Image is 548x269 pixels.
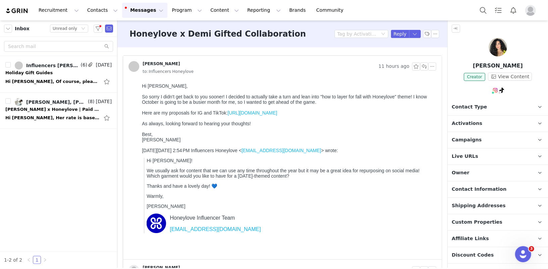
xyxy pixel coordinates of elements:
div: [PERSON_NAME], [PERSON_NAME], [PERSON_NAME], [PERSON_NAME], Influencers [PERSON_NAME], [PERSON_NA... [26,99,87,105]
h3: Honeylove x Demi Gifted Collaboration [130,28,306,40]
span: Activations [452,120,482,127]
input: Search mail [4,41,113,52]
button: Reporting [243,3,285,18]
iframe: Intercom live chat [515,246,531,262]
i: icon: down [381,32,385,37]
img: instagram.svg [493,88,498,93]
div: [PERSON_NAME] [3,56,294,62]
li: Next Page [41,256,49,264]
div: Anitra x Honeylove | Paid Partnership Opportunity [5,106,99,113]
p: Honeylove Influencer Team [31,134,121,140]
span: Live URLs [452,153,478,160]
span: Custom Properties [452,219,502,226]
i: icon: search [104,44,109,49]
p: [PERSON_NAME] [448,62,548,70]
img: Demi Mundo [489,38,507,56]
span: Send Email [105,25,113,33]
span: Campaigns [452,136,482,144]
div: [PERSON_NAME] [143,61,180,66]
div: So sorry I didn't get back to you sooner! I decided to actually take a turn and lean into "how to... [3,13,294,24]
span: 11 hours ago [379,62,409,71]
div: Hi Diana, Of course, please see Ula's media kit with a rate card (on page 7) in the attachment. I... [5,78,99,85]
a: Tasks [491,3,506,18]
button: Profile [521,5,543,16]
li: Previous Page [25,256,33,264]
button: View Content [488,73,532,81]
p: We usually ask for content that we can use any time throughout the year but it may be a great ide... [7,87,294,98]
button: Contacts [83,3,122,18]
a: 1 [33,256,41,264]
span: Creator [464,73,486,81]
li: 1-2 of 2 [4,256,22,264]
a: [EMAIL_ADDRESS][DOMAIN_NAME] [102,67,182,73]
i: icon: left [27,258,31,262]
button: Recruitment [35,3,83,18]
p: Warmly, [7,113,294,118]
span: Affiliate Links [452,235,489,242]
div: As always, looking forward to hearing your thoughts! [3,40,294,46]
div: Unread only [53,25,77,32]
p: Hi [PERSON_NAME]! [7,77,294,83]
a: [PERSON_NAME] [129,61,180,72]
li: 1 [33,256,41,264]
div: Hi [PERSON_NAME], [3,3,294,62]
span: Owner [452,169,469,177]
p: Thanks and have a lovely day! 💙 [7,103,294,108]
div: Here are my proposals for IG and TikTok: [3,30,294,35]
span: Contact Type [452,103,487,111]
div: Influencers [PERSON_NAME], [PERSON_NAME] [26,63,79,68]
button: Search [476,3,491,18]
span: Contact Information [452,186,506,193]
a: Influencers [PERSON_NAME], [PERSON_NAME] [15,61,79,70]
div: [DATE][DATE] 2:54 PM Influencers Honeylove < > wrote: [3,67,294,73]
a: [PERSON_NAME], [PERSON_NAME], [PERSON_NAME], [PERSON_NAME], Influencers [PERSON_NAME], [PERSON_NA... [15,98,87,106]
span: Discount Codes [452,252,494,259]
button: Program [168,3,206,18]
div: [PERSON_NAME] 11 hours agoto:Influencers Honeylove [123,56,442,81]
span: 3 [529,246,534,252]
div: Tag by Activation [337,31,377,37]
img: grin logo [5,8,29,14]
button: Reply [391,30,409,38]
div: Hi Diana, Her rate is based on the time and effort spent for her content creation and editing. We... [5,115,99,121]
img: c0de04d5-775d-4b0a-ae38-bc5094cba66c.jpg [15,98,23,106]
div: Best, [3,46,294,56]
button: Messages [122,3,167,18]
a: [URL][DOMAIN_NAME] [88,30,138,35]
div: Holiday Gift Guides [5,70,53,76]
span: Inbox [15,25,30,32]
button: Content [206,3,243,18]
span: Shipping Addresses [452,202,506,210]
a: [EMAIL_ADDRESS][DOMAIN_NAME] [31,146,121,151]
a: Community [312,3,351,18]
img: placeholder-profile.jpg [525,5,536,16]
i: icon: right [43,258,47,262]
button: Notifications [506,3,521,18]
i: icon: down [81,27,85,31]
a: Brands [285,3,312,18]
p: [PERSON_NAME] [7,123,294,128]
